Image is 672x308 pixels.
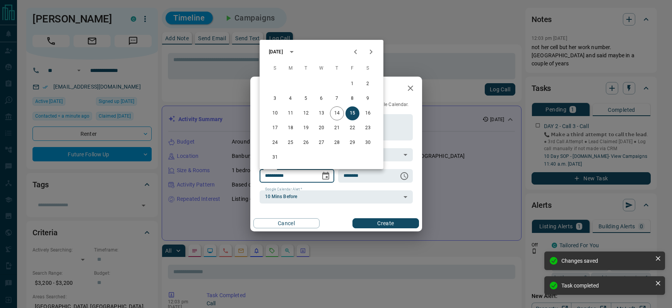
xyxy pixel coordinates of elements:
[315,136,328,150] button: 27
[253,218,320,228] button: Cancel
[345,136,359,150] button: 29
[284,136,298,150] button: 25
[361,61,375,76] span: Saturday
[561,282,652,289] div: Task completed
[284,61,298,76] span: Monday
[268,92,282,106] button: 3
[299,92,313,106] button: 5
[268,151,282,164] button: 31
[330,92,344,106] button: 7
[345,121,359,135] button: 22
[345,77,359,91] button: 1
[361,106,375,120] button: 16
[315,121,328,135] button: 20
[250,77,302,101] h2: New Task
[330,136,344,150] button: 28
[284,92,298,106] button: 4
[315,92,328,106] button: 6
[268,121,282,135] button: 17
[260,190,413,204] div: 10 Mins Before
[315,106,328,120] button: 13
[269,48,283,55] div: [DATE]
[299,136,313,150] button: 26
[330,106,344,120] button: 14
[363,44,379,60] button: Next month
[284,121,298,135] button: 18
[318,168,333,184] button: Choose date, selected date is Aug 15, 2025
[330,61,344,76] span: Thursday
[299,61,313,76] span: Tuesday
[268,106,282,120] button: 10
[330,121,344,135] button: 21
[345,92,359,106] button: 8
[361,77,375,91] button: 2
[284,106,298,120] button: 11
[268,136,282,150] button: 24
[352,218,419,228] button: Create
[397,168,412,184] button: Choose time, selected time is 6:00 AM
[285,45,298,58] button: calendar view is open, switch to year view
[361,136,375,150] button: 30
[299,121,313,135] button: 19
[345,106,359,120] button: 15
[345,61,359,76] span: Friday
[348,44,363,60] button: Previous month
[561,258,652,264] div: Changes saved
[265,187,302,192] label: Google Calendar Alert
[299,106,313,120] button: 12
[315,61,328,76] span: Wednesday
[268,61,282,76] span: Sunday
[361,121,375,135] button: 23
[361,92,375,106] button: 9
